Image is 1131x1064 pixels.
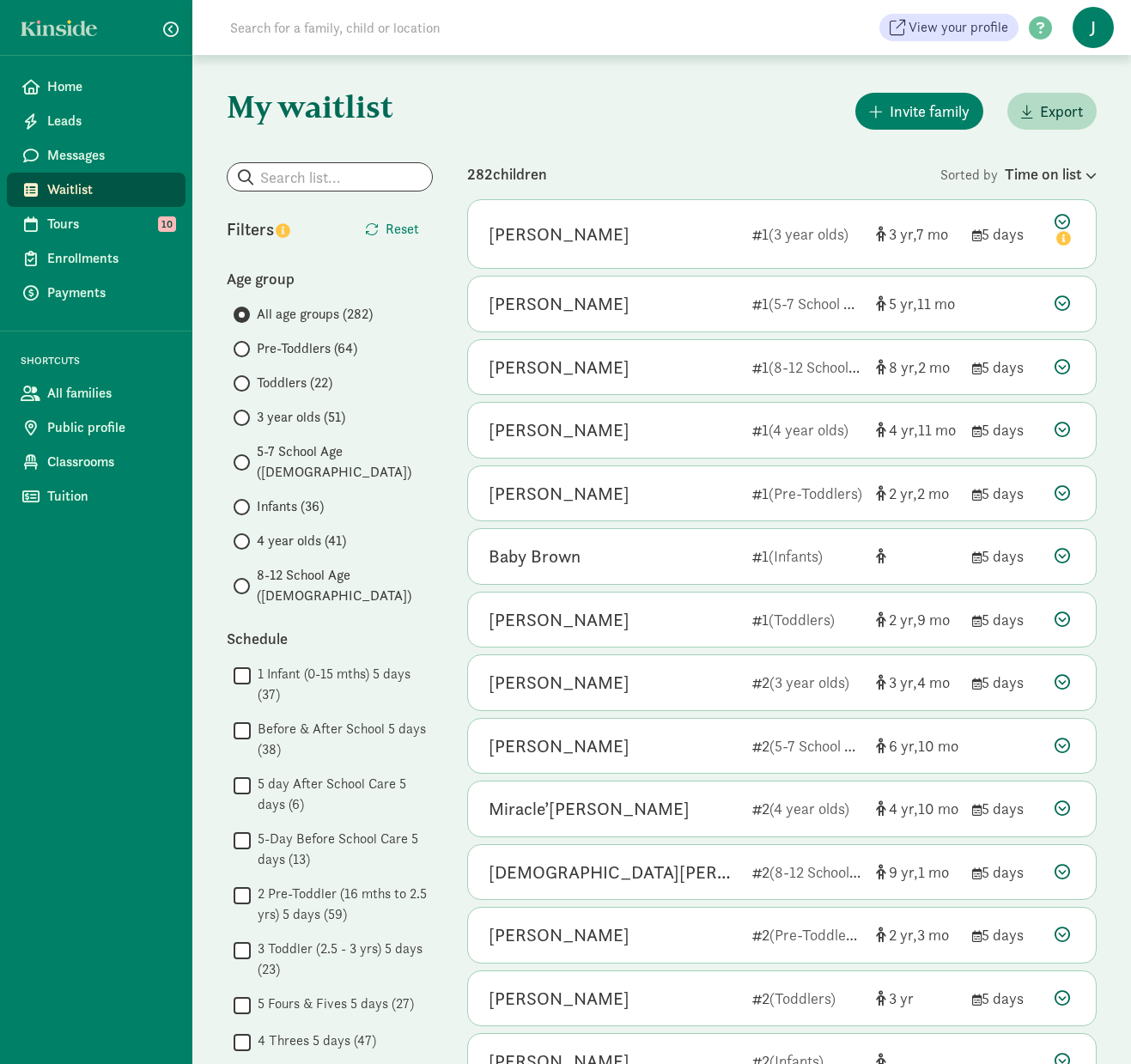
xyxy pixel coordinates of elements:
[876,923,958,946] div: [object Object]
[972,671,1041,694] div: 5 days
[47,214,172,234] span: Tours
[918,357,950,377] span: 2
[876,608,958,631] div: [object Object]
[769,610,835,629] span: (Toddlers)
[889,357,918,377] span: 8
[227,89,433,124] h1: My waitlist
[917,925,949,945] span: 3
[918,420,956,440] span: 11
[47,76,172,97] span: Home
[876,734,958,757] div: [object Object]
[467,162,940,185] div: 282 children
[7,104,185,138] a: Leads
[251,719,433,760] label: Before & After School 5 days (38)
[1073,7,1114,48] span: J
[876,222,958,246] div: [object Object]
[972,544,1041,568] div: 5 days
[769,988,836,1008] span: (Toddlers)
[889,736,918,756] span: 6
[489,354,629,381] div: Kymari Dooley
[489,795,690,823] div: Miracle’Anthony Outlaw
[876,418,958,441] div: [object Object]
[972,608,1041,631] div: 5 days
[489,480,629,508] div: Caleigh Bell
[752,923,862,946] div: 2
[769,357,881,377] span: (8-12 School Age)
[257,373,332,393] span: Toddlers (22)
[47,417,172,438] span: Public profile
[1040,100,1083,123] span: Export
[879,14,1019,41] a: View your profile
[752,734,862,757] div: 2
[876,797,958,820] div: [object Object]
[889,294,917,313] span: 5
[909,17,1008,38] span: View your profile
[752,222,862,246] div: 1
[489,859,739,886] div: Christian Brown
[889,988,914,1008] span: 3
[47,486,172,507] span: Tuition
[220,10,702,45] input: Search for a family, child or location
[257,496,324,517] span: Infants (36)
[876,482,958,505] div: [object Object]
[876,544,958,568] div: [object Object]
[917,483,949,503] span: 2
[876,860,958,884] div: [object Object]
[752,671,862,694] div: 2
[489,921,629,949] div: Zaire Taylor
[972,418,1041,441] div: 5 days
[227,267,433,290] div: Age group
[972,222,1041,246] div: 5 days
[752,544,862,568] div: 1
[47,383,172,404] span: All families
[889,925,917,945] span: 2
[7,138,185,173] a: Messages
[769,546,823,566] span: (Infants)
[769,925,863,945] span: (Pre-Toddlers)
[351,212,433,246] button: Reset
[7,173,185,207] a: Waitlist
[889,672,917,692] span: 3
[7,479,185,514] a: Tuition
[917,610,950,629] span: 9
[889,483,917,503] span: 2
[876,356,958,379] div: [object Object]
[47,283,172,303] span: Payments
[227,627,433,650] div: Schedule
[1007,93,1097,130] button: Export
[386,219,419,240] span: Reset
[890,100,970,123] span: Invite family
[257,441,433,483] span: 5-7 School Age ([DEMOGRAPHIC_DATA])
[889,224,916,244] span: 3
[47,248,172,269] span: Enrollments
[257,407,345,428] span: 3 year olds (51)
[917,294,955,313] span: 11
[972,860,1041,884] div: 5 days
[876,671,958,694] div: [object Object]
[489,985,629,1012] div: Paige Gomez
[7,70,185,104] a: Home
[889,420,918,440] span: 4
[769,799,849,818] span: (4 year olds)
[769,736,873,756] span: (5-7 School Age)
[752,987,862,1010] div: 2
[889,799,918,818] span: 4
[7,241,185,276] a: Enrollments
[489,733,629,760] div: Anilah Scarborough-Miller
[7,276,185,310] a: Payments
[752,292,862,315] div: 1
[972,482,1041,505] div: 5 days
[251,1031,376,1051] label: 4 Threes 5 days (47)
[7,445,185,479] a: Classrooms
[228,163,432,191] input: Search list...
[918,799,958,818] span: 10
[752,356,862,379] div: 1
[489,416,629,444] div: Xzavier Dooley
[972,987,1041,1010] div: 5 days
[7,410,185,445] a: Public profile
[251,664,433,705] label: 1 Infant (0-15 mths) 5 days (37)
[489,543,581,570] div: Baby Brown
[257,338,357,359] span: Pre-Toddlers (64)
[916,224,948,244] span: 7
[158,216,176,232] span: 10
